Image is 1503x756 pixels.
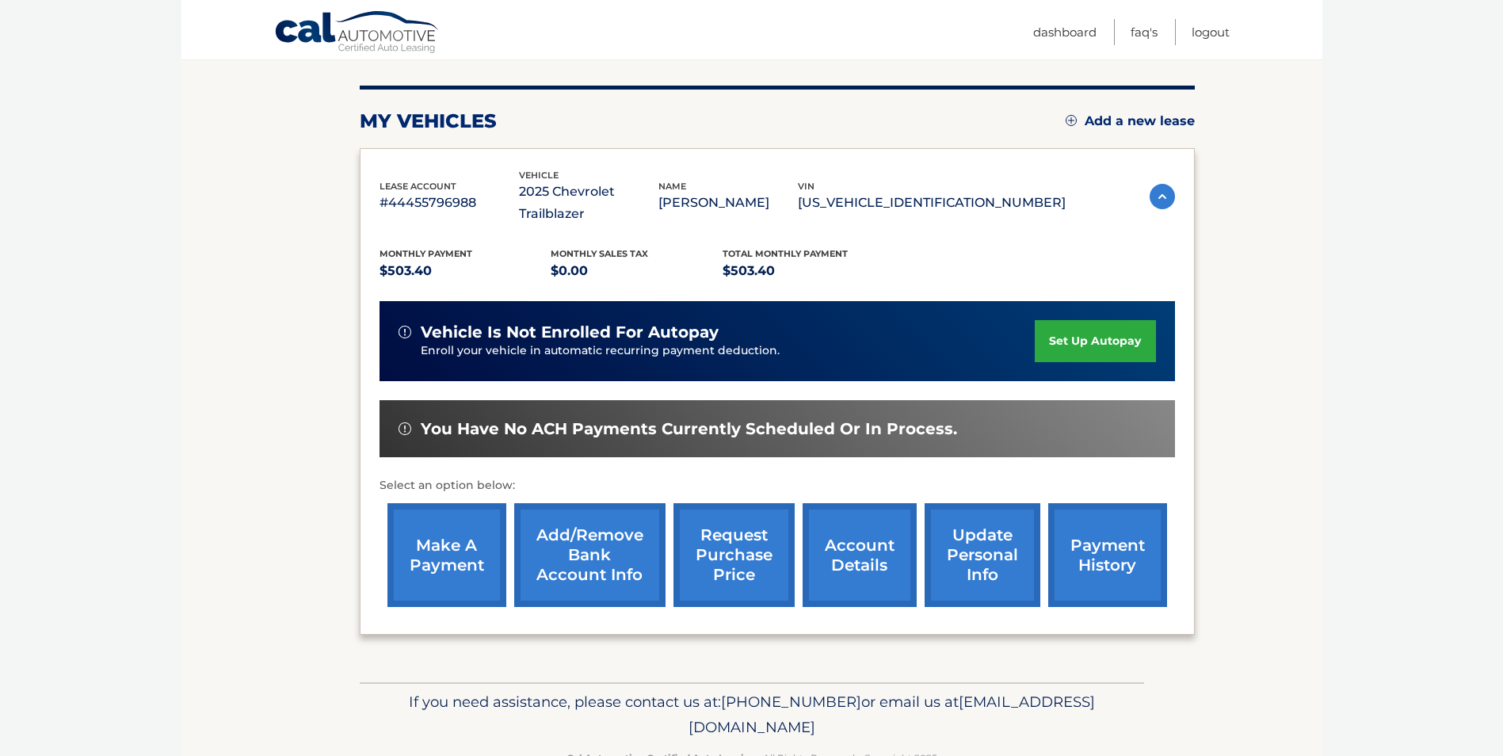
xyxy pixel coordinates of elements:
p: $503.40 [723,260,895,282]
span: Monthly sales Tax [551,248,648,259]
span: lease account [380,181,456,192]
p: [PERSON_NAME] [658,192,798,214]
a: Add/Remove bank account info [514,503,666,607]
span: [PHONE_NUMBER] [721,693,861,711]
p: Enroll your vehicle in automatic recurring payment deduction. [421,342,1036,360]
a: request purchase price [673,503,795,607]
p: $0.00 [551,260,723,282]
a: Dashboard [1033,19,1097,45]
p: [US_VEHICLE_IDENTIFICATION_NUMBER] [798,192,1066,214]
a: update personal info [925,503,1040,607]
p: Select an option below: [380,476,1175,495]
span: [EMAIL_ADDRESS][DOMAIN_NAME] [689,693,1095,736]
span: You have no ACH payments currently scheduled or in process. [421,419,957,439]
h2: my vehicles [360,109,497,133]
img: alert-white.svg [399,422,411,435]
a: FAQ's [1131,19,1158,45]
span: vin [798,181,814,192]
span: vehicle [519,170,559,181]
p: 2025 Chevrolet Trailblazer [519,181,658,225]
img: alert-white.svg [399,326,411,338]
p: If you need assistance, please contact us at: or email us at [370,689,1134,740]
p: #44455796988 [380,192,519,214]
span: Monthly Payment [380,248,472,259]
a: make a payment [387,503,506,607]
a: payment history [1048,503,1167,607]
img: add.svg [1066,115,1077,126]
span: name [658,181,686,192]
span: vehicle is not enrolled for autopay [421,323,719,342]
a: Add a new lease [1066,113,1195,129]
a: set up autopay [1035,320,1155,362]
img: accordion-active.svg [1150,184,1175,209]
a: Logout [1192,19,1230,45]
span: Total Monthly Payment [723,248,848,259]
a: account details [803,503,917,607]
p: $503.40 [380,260,551,282]
a: Cal Automotive [274,10,441,56]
